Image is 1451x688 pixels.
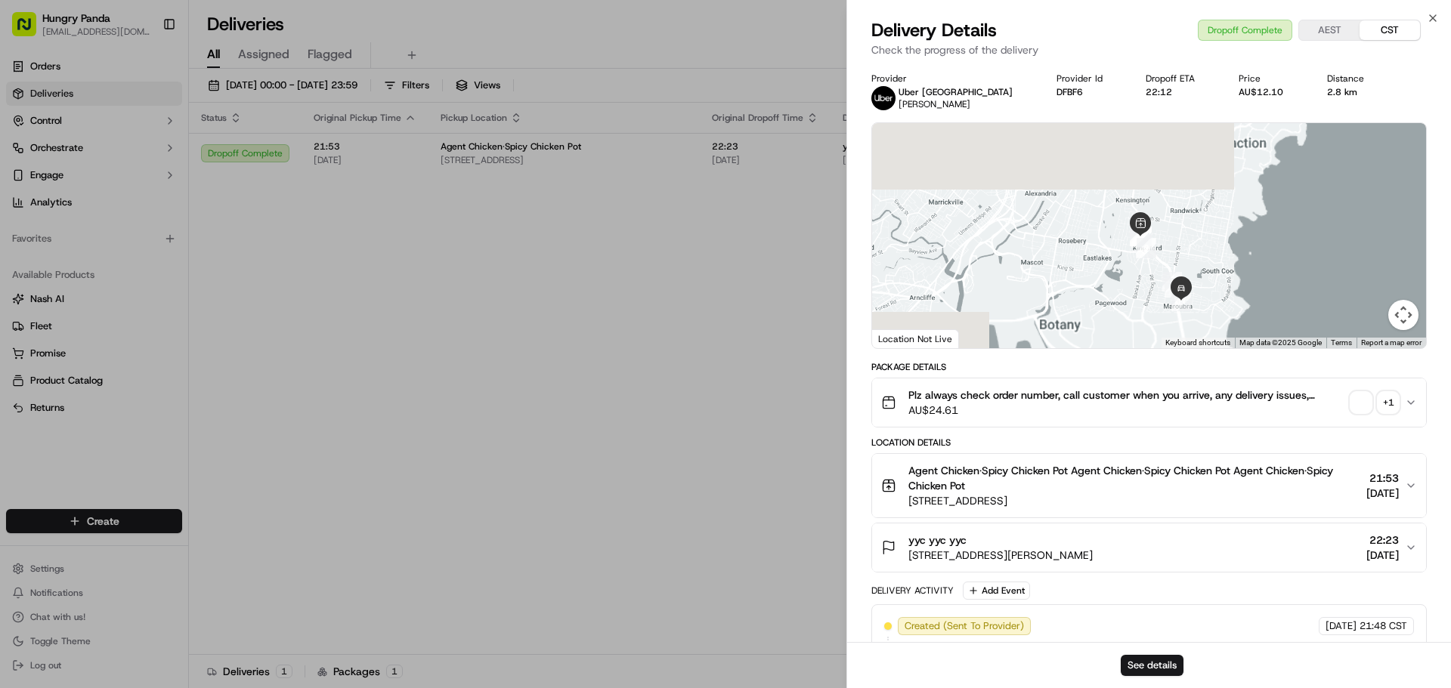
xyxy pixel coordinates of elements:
[871,437,1427,449] div: Location Details
[68,159,208,171] div: We're available if you need us!
[1132,227,1152,246] div: 6
[1299,20,1360,40] button: AEST
[1239,338,1322,347] span: Map data ©2025 Google
[1146,73,1214,85] div: Dropoff ETA
[1130,227,1149,246] div: 8
[1331,338,1352,347] a: Terms (opens in new tab)
[15,261,39,285] img: Asif Zaman Khan
[1165,338,1230,348] button: Keyboard shortcuts
[1361,338,1422,347] a: Report a map error
[39,97,272,113] input: Got a question? Start typing here...
[47,275,122,287] span: [PERSON_NAME]
[871,86,896,110] img: uber-new-logo.jpeg
[1326,619,1357,633] span: [DATE]
[1366,470,1399,486] span: 21:53
[1171,292,1191,311] div: 11
[15,196,101,208] div: Past conversations
[1388,300,1419,330] button: Map camera controls
[872,454,1426,517] button: Agent Chicken·Spicy Chicken Pot Agent Chicken·Spicy Chicken Pot Agent Chicken·Spicy Chicken Pot[S...
[58,234,95,246] span: 9:54 AM
[872,329,959,348] div: Location Not Live
[125,275,131,287] span: •
[1360,619,1407,633] span: 21:48 CST
[963,582,1030,600] button: Add Event
[68,144,248,159] div: Start new chat
[908,387,1344,403] span: Plz always check order number, call customer when you arrive, any delivery issues, Contact WhatsA...
[908,463,1360,493] span: Agent Chicken·Spicy Chicken Pot Agent Chicken·Spicy Chicken Pot Agent Chicken·Spicy Chicken Pot
[908,548,1093,563] span: [STREET_ADDRESS][PERSON_NAME]
[905,619,1024,633] span: Created (Sent To Provider)
[122,332,249,359] a: 💻API Documentation
[876,329,926,348] img: Google
[1366,548,1399,563] span: [DATE]
[1165,278,1184,298] div: 10
[1378,392,1399,413] div: + 1
[876,329,926,348] a: Open this area in Google Maps (opens a new window)
[899,86,1013,98] p: Uber [GEOGRAPHIC_DATA]
[1366,532,1399,548] span: 22:23
[871,18,997,42] span: Delivery Details
[107,374,183,386] a: Powered byPylon
[871,42,1427,57] p: Check the progress of the delivery
[908,403,1344,418] span: AU$24.61
[1327,73,1384,85] div: Distance
[872,523,1426,572] button: yyc yyc yyc[STREET_ADDRESS][PERSON_NAME]22:23[DATE]
[871,585,954,597] div: Delivery Activity
[908,532,967,548] span: yyc yyc yyc
[1121,655,1183,676] button: See details
[257,149,275,167] button: Start new chat
[1162,272,1182,292] div: 1
[15,144,42,171] img: 1736555255976-a54dd68f-1ca7-489b-9aae-adbdc363a1c4
[1350,392,1399,413] button: +1
[150,375,183,386] span: Pylon
[1366,486,1399,501] span: [DATE]
[30,338,116,353] span: Knowledge Base
[1057,73,1122,85] div: Provider Id
[908,493,1360,508] span: [STREET_ADDRESS]
[32,144,59,171] img: 8016278978528_b943e370aa5ada12b00a_72.png
[1136,239,1156,258] div: 2
[1327,86,1384,98] div: 2.8 km
[1146,86,1214,98] div: 22:12
[1360,20,1420,40] button: CST
[134,275,169,287] span: 8月27日
[15,60,275,85] p: Welcome 👋
[871,73,1032,85] div: Provider
[871,361,1427,373] div: Package Details
[1239,73,1303,85] div: Price
[50,234,55,246] span: •
[872,378,1426,427] button: Plz always check order number, call customer when you arrive, any delivery issues, Contact WhatsA...
[9,332,122,359] a: 📗Knowledge Base
[30,276,42,288] img: 1736555255976-a54dd68f-1ca7-489b-9aae-adbdc363a1c4
[15,339,27,351] div: 📗
[899,98,970,110] span: [PERSON_NAME]
[1057,86,1083,98] button: DFBF6
[1137,238,1156,258] div: 9
[143,338,243,353] span: API Documentation
[1239,86,1303,98] div: AU$12.10
[15,15,45,45] img: Nash
[234,193,275,211] button: See all
[128,339,140,351] div: 💻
